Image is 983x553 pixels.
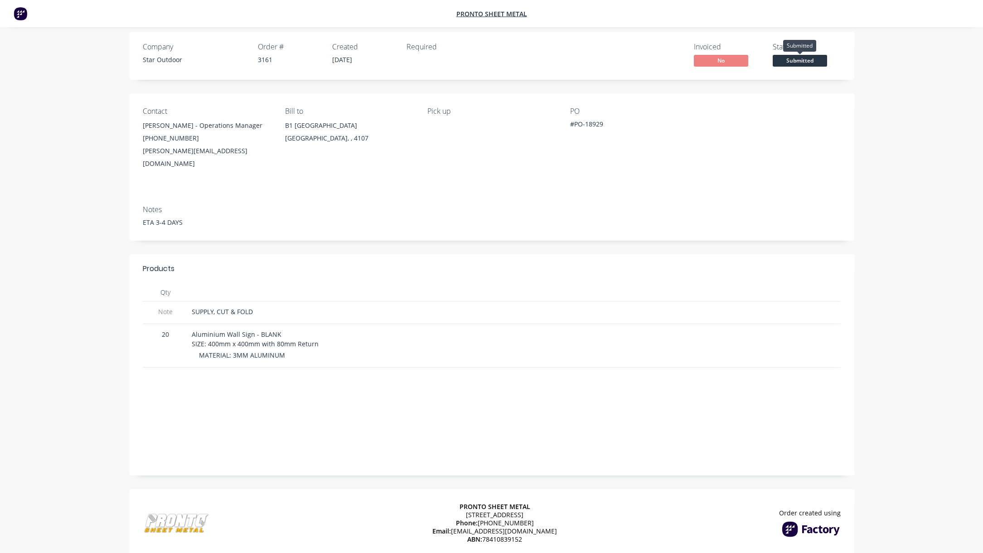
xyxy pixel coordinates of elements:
[199,351,285,359] span: MATERIAL: 3MM ALUMINUM
[143,496,211,550] img: Company Logo
[14,7,27,20] img: Factory
[779,509,841,517] span: Order created using
[460,502,530,511] span: PRONTO SHEET METAL
[143,218,841,227] div: ETA 3-4 DAYS
[258,43,321,51] div: Order #
[432,527,451,535] span: Email:
[466,511,523,519] span: [STREET_ADDRESS]
[456,519,534,527] span: [PHONE_NUMBER]
[143,283,188,301] div: Qty
[143,205,841,214] div: Notes
[285,107,413,116] div: Bill to
[143,43,247,51] div: Company
[143,132,271,145] div: [PHONE_NUMBER]
[773,55,827,66] span: Submitted
[773,43,841,51] div: Status
[783,40,816,52] div: Submitted
[143,55,247,64] div: Star Outdoor
[143,107,271,116] div: Contact
[694,55,748,66] span: No
[332,55,352,64] span: [DATE]
[332,43,396,51] div: Created
[258,55,321,64] div: 3161
[192,330,319,348] span: Aluminium Wall Sign - BLANK SIZE: 400mm x 400mm with 80mm Return
[427,107,555,116] div: Pick up
[782,521,841,537] img: Factory Logo
[467,535,482,543] span: ABN:
[285,132,413,145] div: [GEOGRAPHIC_DATA], , 4107
[694,43,762,51] div: Invoiced
[143,263,174,274] div: Products
[143,119,271,170] div: [PERSON_NAME] - Operations Manager[PHONE_NUMBER][PERSON_NAME][EMAIL_ADDRESS][DOMAIN_NAME]
[285,119,413,148] div: B1 [GEOGRAPHIC_DATA][GEOGRAPHIC_DATA], , 4107
[456,519,478,527] span: Phone:
[192,307,253,316] span: SUPPLY, CUT & FOLD
[143,145,271,170] div: [PERSON_NAME][EMAIL_ADDRESS][DOMAIN_NAME]
[146,330,184,339] span: 20
[570,119,683,132] div: #PO-18929
[285,119,413,132] div: B1 [GEOGRAPHIC_DATA]
[467,535,522,543] span: 78410839152
[451,527,557,535] a: [EMAIL_ADDRESS][DOMAIN_NAME]
[143,119,271,132] div: [PERSON_NAME] - Operations Manager
[407,43,470,51] div: Required
[570,107,698,116] div: PO
[146,307,184,316] span: Note
[456,10,527,18] a: PRONTO SHEET METAL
